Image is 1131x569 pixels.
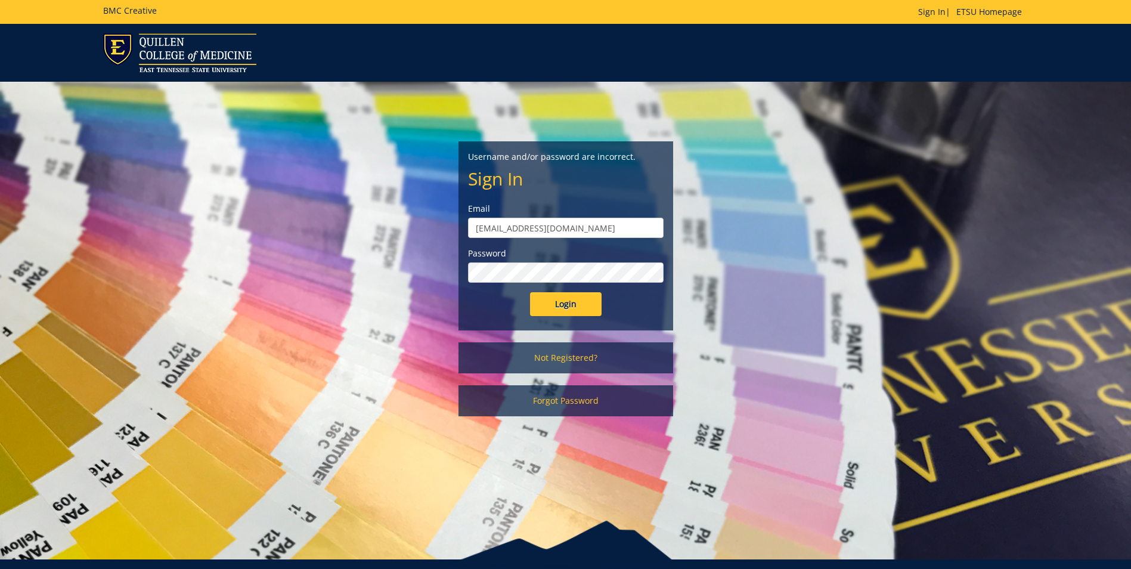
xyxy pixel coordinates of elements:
label: Password [468,248,664,259]
label: Email [468,203,664,215]
p: | [918,6,1028,18]
p: Username and/or password are incorrect. [468,151,664,163]
a: ETSU Homepage [950,6,1028,17]
h5: BMC Creative [103,6,157,15]
h2: Sign In [468,169,664,188]
img: ETSU logo [103,33,256,72]
a: Forgot Password [458,385,673,416]
input: Login [530,292,602,316]
a: Not Registered? [458,342,673,373]
a: Sign In [918,6,946,17]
